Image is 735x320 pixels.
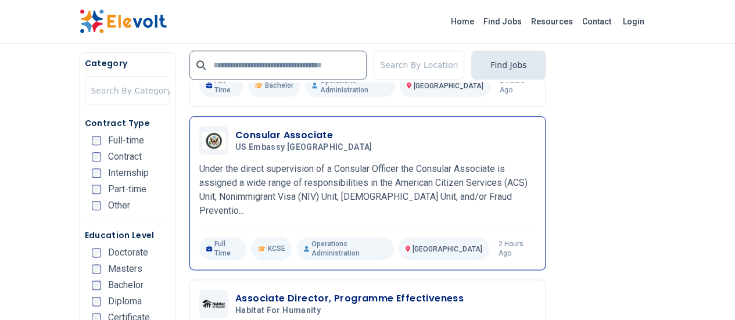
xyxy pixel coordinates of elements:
[202,132,225,149] img: US Embassy Kenya
[80,9,167,34] img: Elevolt
[499,239,536,258] p: 2 hours ago
[108,201,130,210] span: Other
[305,74,395,97] p: Operations Administration
[92,264,101,274] input: Masters
[235,292,464,305] h3: Associate Director, Programme Effectiveness
[108,136,144,145] span: Full-time
[578,12,616,31] a: Contact
[414,82,483,90] span: [GEOGRAPHIC_DATA]
[677,264,735,320] iframe: Chat Widget
[526,12,578,31] a: Resources
[199,74,243,97] p: Full Time
[92,136,101,145] input: Full-time
[471,51,546,80] button: Find Jobs
[202,300,225,307] img: Habitat for Humanity
[265,81,293,90] span: Bachelor
[199,126,536,260] a: US Embassy KenyaConsular AssociateUS Embassy [GEOGRAPHIC_DATA]Under the direct supervision of a C...
[108,248,148,257] span: Doctorate
[92,248,101,257] input: Doctorate
[85,57,170,69] h5: Category
[85,229,170,241] h5: Education Level
[85,117,170,129] h5: Contract Type
[446,12,479,31] a: Home
[413,245,482,253] span: [GEOGRAPHIC_DATA]
[616,10,651,33] a: Login
[108,168,149,178] span: Internship
[479,12,526,31] a: Find Jobs
[199,162,536,218] p: Under the direct supervision of a Consular Officer the Consular Associate is assigned a wide rang...
[108,264,142,274] span: Masters
[199,237,246,260] p: Full Time
[235,305,321,316] span: Habitat for Humanity
[92,281,101,290] input: Bachelor
[297,237,394,260] p: Operations Administration
[92,297,101,306] input: Diploma
[500,76,536,95] p: 2 hours ago
[108,297,142,306] span: Diploma
[235,142,372,153] span: US Embassy [GEOGRAPHIC_DATA]
[92,168,101,178] input: Internship
[268,244,285,253] span: KCSE
[108,281,144,290] span: Bachelor
[108,152,142,161] span: Contract
[92,185,101,194] input: Part-time
[92,201,101,210] input: Other
[92,152,101,161] input: Contract
[235,128,377,142] h3: Consular Associate
[108,185,146,194] span: Part-time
